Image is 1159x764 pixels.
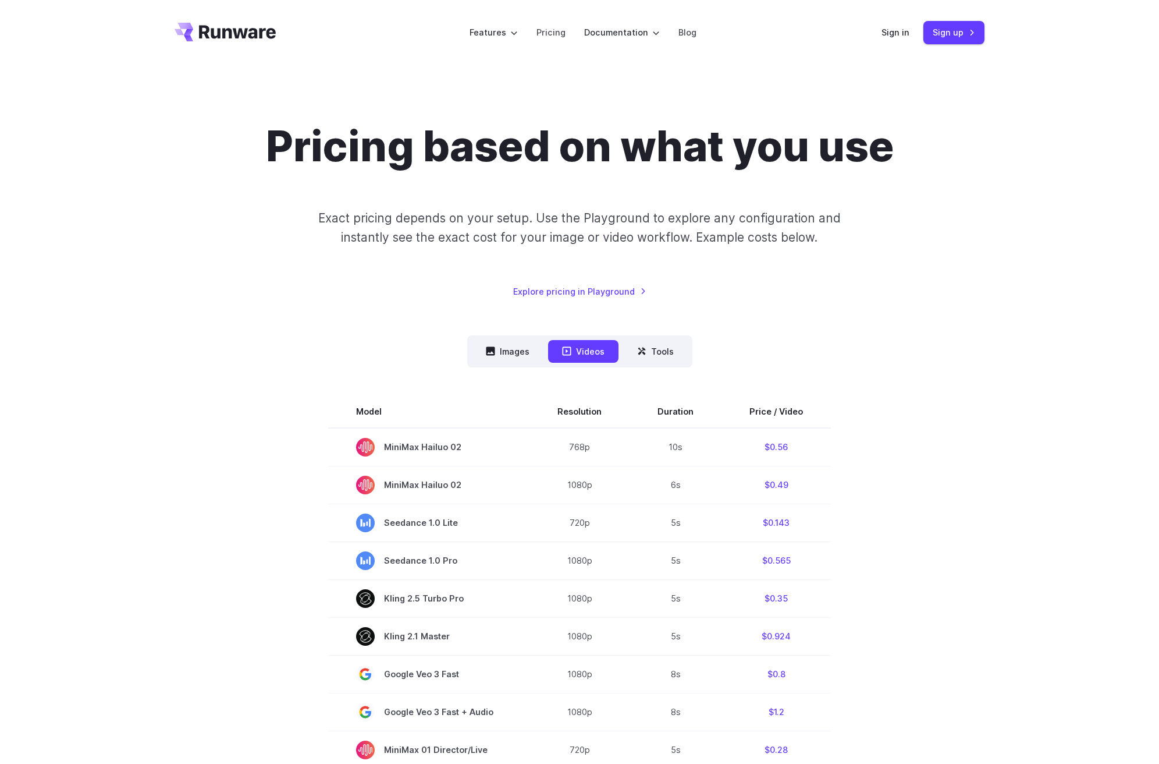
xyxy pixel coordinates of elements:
[529,579,630,617] td: 1080p
[923,21,984,44] a: Sign up
[623,340,688,363] button: Tools
[721,428,831,466] td: $0.56
[356,703,502,721] span: Google Veo 3 Fast + Audio
[328,395,529,428] th: Model
[630,617,721,655] td: 5s
[513,285,646,298] a: Explore pricing in Playground
[630,428,721,466] td: 10s
[529,466,630,504] td: 1080p
[529,428,630,466] td: 768p
[630,542,721,579] td: 5s
[356,665,502,684] span: Google Veo 3 Fast
[529,504,630,542] td: 720p
[721,504,831,542] td: $0.143
[721,579,831,617] td: $0.35
[548,340,618,363] button: Videos
[529,395,630,428] th: Resolution
[721,466,831,504] td: $0.49
[175,23,276,41] a: Go to /
[529,542,630,579] td: 1080p
[721,693,831,731] td: $1.2
[678,26,696,39] a: Blog
[266,121,894,171] h1: Pricing based on what you use
[721,617,831,655] td: $0.924
[536,26,566,39] a: Pricing
[472,340,543,363] button: Images
[356,551,502,570] span: Seedance 1.0 Pro
[356,589,502,608] span: Kling 2.5 Turbo Pro
[630,693,721,731] td: 8s
[529,617,630,655] td: 1080p
[529,693,630,731] td: 1080p
[584,26,660,39] label: Documentation
[356,741,502,759] span: MiniMax 01 Director/Live
[630,395,721,428] th: Duration
[630,504,721,542] td: 5s
[356,438,502,457] span: MiniMax Hailuo 02
[470,26,518,39] label: Features
[881,26,909,39] a: Sign in
[630,466,721,504] td: 6s
[296,208,863,247] p: Exact pricing depends on your setup. Use the Playground to explore any configuration and instantl...
[356,627,502,646] span: Kling 2.1 Master
[356,476,502,494] span: MiniMax Hailuo 02
[356,514,502,532] span: Seedance 1.0 Lite
[529,655,630,693] td: 1080p
[721,655,831,693] td: $0.8
[721,395,831,428] th: Price / Video
[630,655,721,693] td: 8s
[721,542,831,579] td: $0.565
[630,579,721,617] td: 5s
